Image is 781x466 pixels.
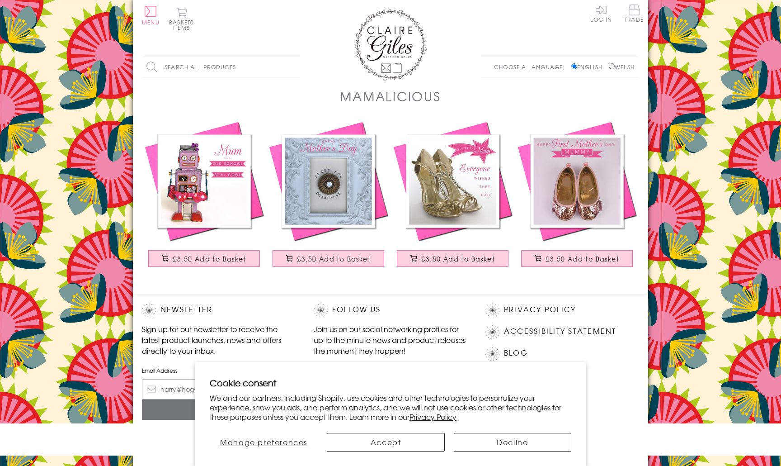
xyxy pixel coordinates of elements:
[409,411,456,422] a: Privacy Policy
[625,5,644,22] span: Trade
[142,399,296,420] input: Subscribe
[390,119,515,276] a: Mother's Day Card, Shoes, Mum everyone wishes they had £3.50 Add to Basket
[327,433,444,452] button: Accept
[210,393,571,421] p: We and our partners, including Shopify, use cookies and other technologies to personalize your ex...
[142,6,160,25] button: Menu
[354,9,427,81] img: Claire Giles Greetings Cards
[142,379,296,399] input: harry@hogwarts.edu
[609,63,635,71] label: Welsh
[142,119,266,276] a: Mother's Day Card, Cute Robot, Old School, Still Cool £3.50 Add to Basket
[314,323,467,356] p: Join us on our social networking profiles for up to the minute news and product releases the mome...
[340,87,441,105] h1: Mamalicious
[571,63,607,71] label: English
[220,437,307,447] span: Manage preferences
[142,18,160,26] span: Menu
[590,5,612,22] a: Log In
[142,119,266,243] img: Mother's Day Card, Cute Robot, Old School, Still Cool
[148,250,260,267] button: £3.50 Add to Basket
[142,366,296,375] label: Email Address
[210,433,318,452] button: Manage preferences
[454,433,571,452] button: Decline
[266,119,390,243] img: Mother's Day Card, Call for Love, Press for Champagne
[142,323,296,356] p: Sign up for our newsletter to receive the latest product launches, news and offers directly to yo...
[173,18,194,32] span: 0 items
[494,63,569,71] p: Choose a language:
[504,304,576,316] a: Privacy Policy
[515,119,639,276] a: Mother's Day Card, Glitter Shoes, First Mother's Day £3.50 Add to Basket
[504,347,528,359] a: Blog
[273,250,385,267] button: £3.50 Add to Basket
[291,57,300,77] input: Search
[314,304,467,317] h2: Follow Us
[297,254,371,263] span: £3.50 Add to Basket
[625,5,644,24] a: Trade
[266,119,390,276] a: Mother's Day Card, Call for Love, Press for Champagne £3.50 Add to Basket
[421,254,495,263] span: £3.50 Add to Basket
[609,63,615,69] input: Welsh
[571,63,577,69] input: English
[173,254,246,263] span: £3.50 Add to Basket
[515,119,639,243] img: Mother's Day Card, Glitter Shoes, First Mother's Day
[504,325,616,338] a: Accessibility Statement
[521,250,633,267] button: £3.50 Add to Basket
[169,7,194,30] button: Basket0 items
[210,376,571,389] h2: Cookie consent
[397,250,509,267] button: £3.50 Add to Basket
[546,254,619,263] span: £3.50 Add to Basket
[390,119,515,243] img: Mother's Day Card, Shoes, Mum everyone wishes they had
[142,57,300,77] input: Search all products
[142,304,296,317] h2: Newsletter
